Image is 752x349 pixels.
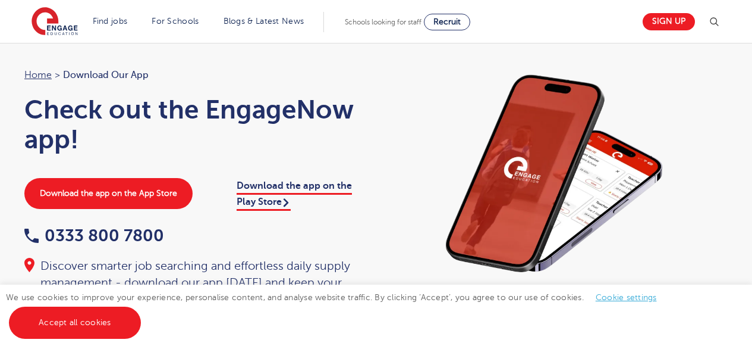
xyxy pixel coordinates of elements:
a: 0333 800 7800 [24,226,164,245]
nav: breadcrumb [24,67,364,83]
span: We use cookies to improve your experience, personalise content, and analyse website traffic. By c... [6,293,669,327]
a: Blogs & Latest News [224,17,304,26]
span: Recruit [433,17,461,26]
div: Discover smarter job searching and effortless daily supply management - download our app [DATE] a... [24,258,364,308]
a: Home [24,70,52,80]
a: Accept all cookies [9,307,141,339]
span: > [55,70,60,80]
a: For Schools [152,17,199,26]
a: Sign up [643,13,695,30]
img: Engage Education [32,7,78,37]
a: Cookie settings [596,293,657,302]
h1: Check out the EngageNow app! [24,95,364,154]
span: Schools looking for staff [345,18,421,26]
a: Recruit [424,14,470,30]
a: Download the app on the App Store [24,178,193,209]
span: Download our app [63,67,149,83]
a: Download the app on the Play Store [237,180,352,210]
a: Find jobs [93,17,128,26]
